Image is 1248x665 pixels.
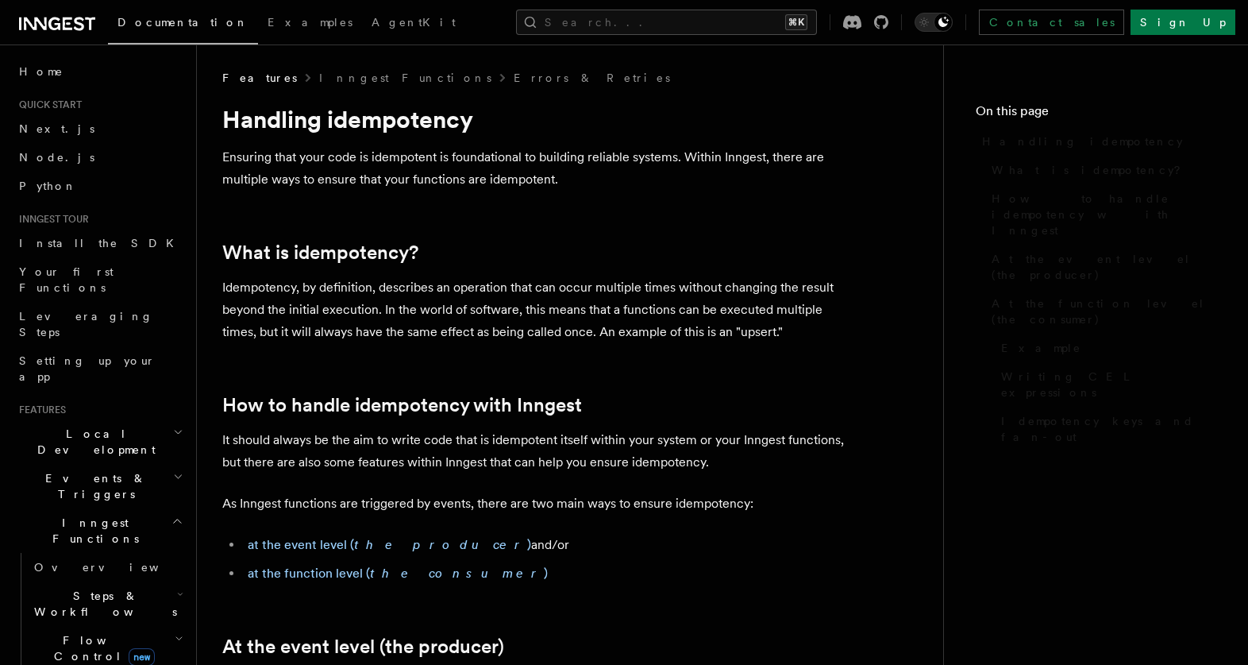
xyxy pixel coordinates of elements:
[19,265,114,294] span: Your first Functions
[516,10,817,35] button: Search...⌘K
[117,16,248,29] span: Documentation
[13,515,171,547] span: Inngest Functions
[915,13,953,32] button: Toggle dark mode
[985,156,1216,184] a: What is idempotency?
[248,566,548,581] a: at the function level (the consumer)
[222,146,857,191] p: Ensuring that your code is idempotent is foundational to building reliable systems. Within Innges...
[248,537,531,552] a: at the event level (the producer)
[1001,340,1081,356] span: Example
[354,537,527,552] em: the producer
[992,251,1216,283] span: At the event level (the producer)
[258,5,362,43] a: Examples
[28,632,175,664] span: Flow Control
[13,99,82,111] span: Quick start
[34,561,198,574] span: Overview
[976,102,1216,127] h4: On this page
[19,151,94,164] span: Node.js
[992,191,1216,238] span: How to handle idempotency with Inngest
[19,122,94,135] span: Next.js
[13,346,187,391] a: Setting up your app
[222,242,418,264] a: What is idempotency?
[982,133,1183,149] span: Handling idempotency
[13,426,173,458] span: Local Development
[108,5,258,44] a: Documentation
[268,16,352,29] span: Examples
[995,362,1216,407] a: Writing CEL expressions
[370,566,544,581] em: the consumer
[979,10,1124,35] a: Contact sales
[243,534,857,556] li: and/or
[13,508,187,553] button: Inngest Functions
[514,70,670,86] a: Errors & Retries
[1001,369,1216,400] span: Writing CEL expressions
[1001,413,1216,445] span: Idempotency keys and fan-out
[362,5,465,43] a: AgentKit
[13,57,187,86] a: Home
[13,114,187,143] a: Next.js
[13,213,89,226] span: Inngest tour
[985,184,1216,245] a: How to handle idempotency with Inngest
[19,310,153,338] span: Leveraging Steps
[319,70,491,86] a: Inngest Functions
[222,636,504,658] a: At the event level (the producer)
[985,245,1216,289] a: At the event level (the producer)
[28,553,187,582] a: Overview
[992,162,1192,178] span: What is idempotency?
[222,394,582,416] a: How to handle idempotency with Inngest
[13,464,187,508] button: Events & Triggers
[13,257,187,302] a: Your first Functions
[992,296,1216,327] span: At the function level (the consumer)
[19,237,183,249] span: Install the SDK
[222,70,297,86] span: Features
[222,105,857,133] h1: Handling idempotency
[28,582,187,626] button: Steps & Workflows
[372,16,456,29] span: AgentKit
[13,404,66,416] span: Features
[995,407,1216,451] a: Idempotency keys and fan-out
[985,289,1216,334] a: At the function level (the consumer)
[19,354,156,383] span: Setting up your app
[995,334,1216,362] a: Example
[222,493,857,515] p: As Inngest functions are triggered by events, there are two main ways to ensure idempotency:
[785,14,807,30] kbd: ⌘K
[19,180,77,192] span: Python
[222,276,857,343] p: Idempotency, by definition, describes an operation that can occur multiple times without changing...
[13,143,187,172] a: Node.js
[222,429,857,474] p: It should always be the aim to write code that is idempotent itself within your system or your In...
[13,302,187,346] a: Leveraging Steps
[976,127,1216,156] a: Handling idempotency
[13,470,173,502] span: Events & Triggers
[13,172,187,200] a: Python
[19,64,64,79] span: Home
[13,229,187,257] a: Install the SDK
[28,588,177,620] span: Steps & Workflows
[13,419,187,464] button: Local Development
[1131,10,1235,35] a: Sign Up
